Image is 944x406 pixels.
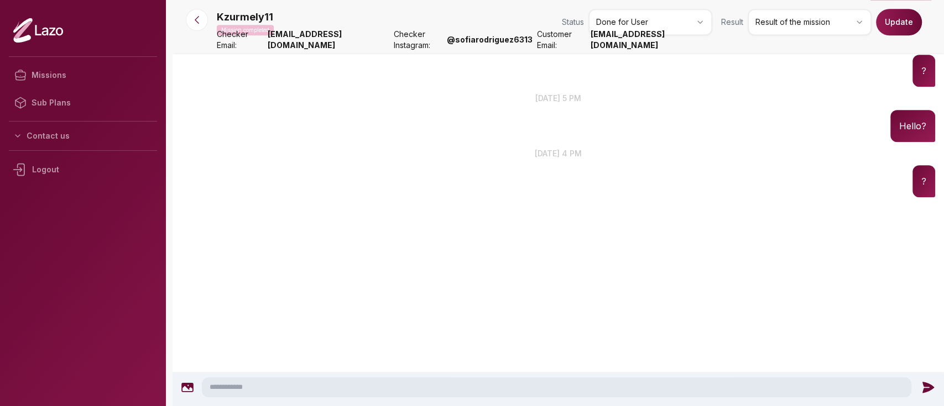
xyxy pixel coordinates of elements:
[9,126,157,146] button: Contact us
[173,147,944,159] p: [DATE] 4 pm
[562,17,584,28] span: Status
[9,61,157,89] a: Missions
[899,119,926,133] p: Hello?
[394,29,442,51] span: Checker Instagram:
[921,174,926,188] p: ?
[9,89,157,117] a: Sub Plans
[876,9,922,35] button: Update
[217,9,273,25] p: Kzurmely11
[9,155,157,184] div: Logout
[921,64,926,78] p: ?
[173,92,944,104] p: [DATE] 5 pm
[217,25,274,35] p: Mission completed
[537,29,586,51] span: Customer Email:
[268,29,390,51] strong: [EMAIL_ADDRESS][DOMAIN_NAME]
[217,29,263,51] span: Checker Email:
[721,17,743,28] span: Result
[447,34,533,45] strong: @ sofiarodriguez6313
[590,29,712,51] strong: [EMAIL_ADDRESS][DOMAIN_NAME]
